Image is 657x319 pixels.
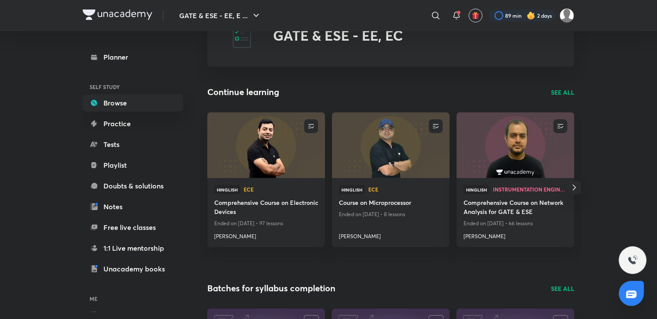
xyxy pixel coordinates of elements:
a: new-thumbnail [457,112,574,178]
button: avatar [469,9,483,22]
h6: ME [83,291,183,306]
img: avatar [472,12,480,19]
a: Practice [83,115,183,132]
a: Tests [83,136,183,153]
h6: SELF STUDY [83,80,183,94]
a: [PERSON_NAME] [339,229,443,240]
span: ECE [368,187,443,192]
h2: Continue learning [207,86,279,99]
a: new-thumbnail [207,112,325,178]
a: Free live classes [83,219,183,236]
a: Notes [83,198,183,215]
img: Avantika Choudhary [560,8,574,23]
h2: Batches for syllabus completion [207,282,335,295]
a: Comprehensive Course on Network Analysis for GATE & ESE [464,198,567,218]
a: Course on Microprocessor [339,198,443,209]
a: new-thumbnail [332,112,450,178]
p: Ended on [DATE] • 66 lessons [464,218,567,229]
span: Instrumentation Engineering [493,187,567,192]
p: Ended on [DATE] • 8 lessons [339,209,443,220]
a: ECE [368,187,443,193]
a: SEE ALL [551,284,574,293]
a: SEE ALL [551,88,574,97]
a: Browse [83,94,183,112]
a: 1:1 Live mentorship [83,239,183,257]
img: new-thumbnail [331,112,451,179]
a: Doubts & solutions [83,177,183,195]
span: ECE [244,187,318,192]
a: Comprehensive Course on Electronic Devices [214,198,318,218]
a: Company Logo [83,10,152,22]
span: Hinglish [464,185,490,195]
span: Hinglish [214,185,240,195]
img: ttu [628,255,638,265]
a: [PERSON_NAME] [214,229,318,240]
a: ECE [244,187,318,193]
h2: GATE & ESE - EE, EC [273,27,403,44]
img: Company Logo [83,10,152,20]
button: GATE & ESE - EE, E ... [174,7,267,24]
img: GATE & ESE - EE, EC [228,22,256,49]
a: [PERSON_NAME] [464,229,567,240]
img: new-thumbnail [206,112,326,179]
a: Instrumentation Engineering [493,187,567,193]
p: Ended on [DATE] • 97 lessons [214,218,318,229]
a: Playlist [83,156,183,174]
span: Hinglish [339,185,365,195]
a: Planner [83,48,183,66]
img: new-thumbnail [455,112,575,179]
a: Unacademy books [83,260,183,278]
img: streak [527,11,535,20]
